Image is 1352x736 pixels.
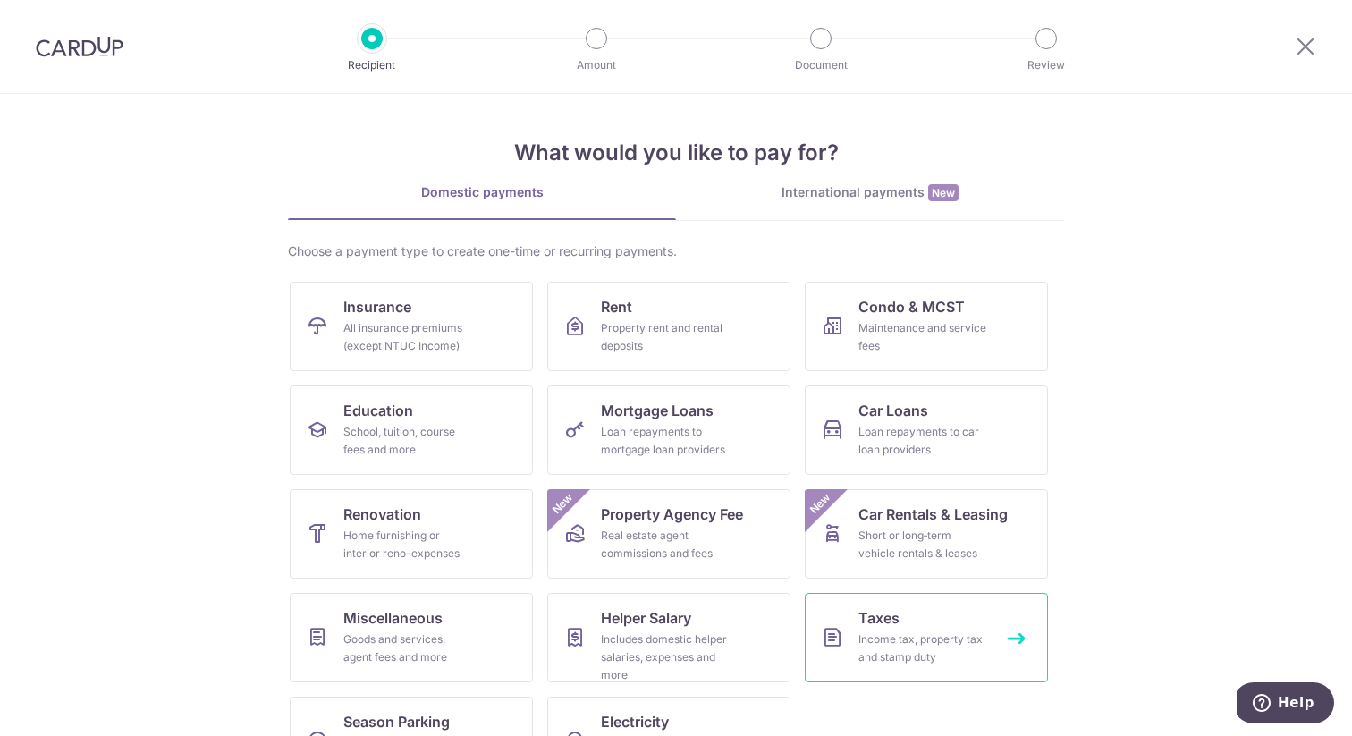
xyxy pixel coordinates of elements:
[805,593,1048,682] a: TaxesIncome tax, property tax and stamp duty
[858,296,965,317] span: Condo & MCST
[343,503,421,525] span: Renovation
[36,36,123,57] img: CardUp
[601,527,730,563] div: Real estate agent commissions and fees
[547,385,790,475] a: Mortgage LoansLoan repayments to mortgage loan providers
[858,319,987,355] div: Maintenance and service fees
[547,282,790,371] a: RentProperty rent and rental deposits
[547,489,790,579] a: Property Agency FeeReal estate agent commissions and feesNew
[601,319,730,355] div: Property rent and rental deposits
[288,137,1064,169] h4: What would you like to pay for?
[1237,682,1334,727] iframe: Opens a widget where you can find more information
[601,423,730,459] div: Loan repayments to mortgage loan providers
[530,56,663,74] p: Amount
[601,711,669,732] span: Electricity
[806,489,835,519] span: New
[343,400,413,421] span: Education
[290,385,533,475] a: EducationSchool, tuition, course fees and more
[601,630,730,684] div: Includes domestic helper salaries, expenses and more
[601,296,632,317] span: Rent
[548,489,578,519] span: New
[601,503,743,525] span: Property Agency Fee
[805,385,1048,475] a: Car LoansLoan repayments to car loan providers
[290,489,533,579] a: RenovationHome furnishing or interior reno-expenses
[290,282,533,371] a: InsuranceAll insurance premiums (except NTUC Income)
[858,503,1008,525] span: Car Rentals & Leasing
[805,282,1048,371] a: Condo & MCSTMaintenance and service fees
[547,593,790,682] a: Helper SalaryIncludes domestic helper salaries, expenses and more
[805,489,1048,579] a: Car Rentals & LeasingShort or long‑term vehicle rentals & leasesNew
[928,184,959,201] span: New
[343,630,472,666] div: Goods and services, agent fees and more
[858,400,928,421] span: Car Loans
[343,423,472,459] div: School, tuition, course fees and more
[288,242,1064,260] div: Choose a payment type to create one-time or recurring payments.
[290,593,533,682] a: MiscellaneousGoods and services, agent fees and more
[343,296,411,317] span: Insurance
[676,183,1064,202] div: International payments
[343,607,443,629] span: Miscellaneous
[980,56,1112,74] p: Review
[306,56,438,74] p: Recipient
[601,607,691,629] span: Helper Salary
[288,183,676,201] div: Domestic payments
[858,423,987,459] div: Loan repayments to car loan providers
[343,711,450,732] span: Season Parking
[858,527,987,563] div: Short or long‑term vehicle rentals & leases
[343,527,472,563] div: Home furnishing or interior reno-expenses
[601,400,714,421] span: Mortgage Loans
[858,607,900,629] span: Taxes
[343,319,472,355] div: All insurance premiums (except NTUC Income)
[858,630,987,666] div: Income tax, property tax and stamp duty
[755,56,887,74] p: Document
